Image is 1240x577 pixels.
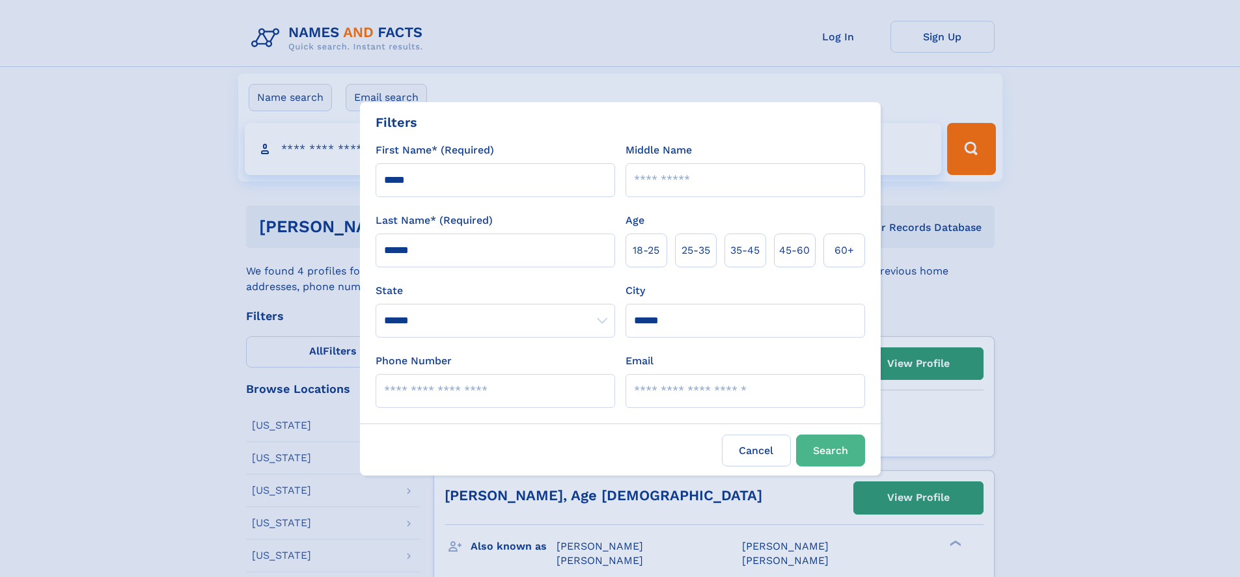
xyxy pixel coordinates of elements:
button: Search [796,435,865,466]
label: Last Name* (Required) [376,213,493,228]
label: Email [626,353,654,369]
span: 45‑60 [779,243,810,258]
span: 60+ [834,243,854,258]
span: 25‑35 [682,243,710,258]
label: Cancel [722,435,791,466]
span: 35‑45 [730,243,760,258]
div: Filters [376,113,417,132]
label: Age [626,213,644,228]
label: State [376,283,615,299]
label: First Name* (Required) [376,142,494,158]
label: City [626,283,645,299]
label: Phone Number [376,353,452,369]
label: Middle Name [626,142,692,158]
span: 18‑25 [633,243,659,258]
